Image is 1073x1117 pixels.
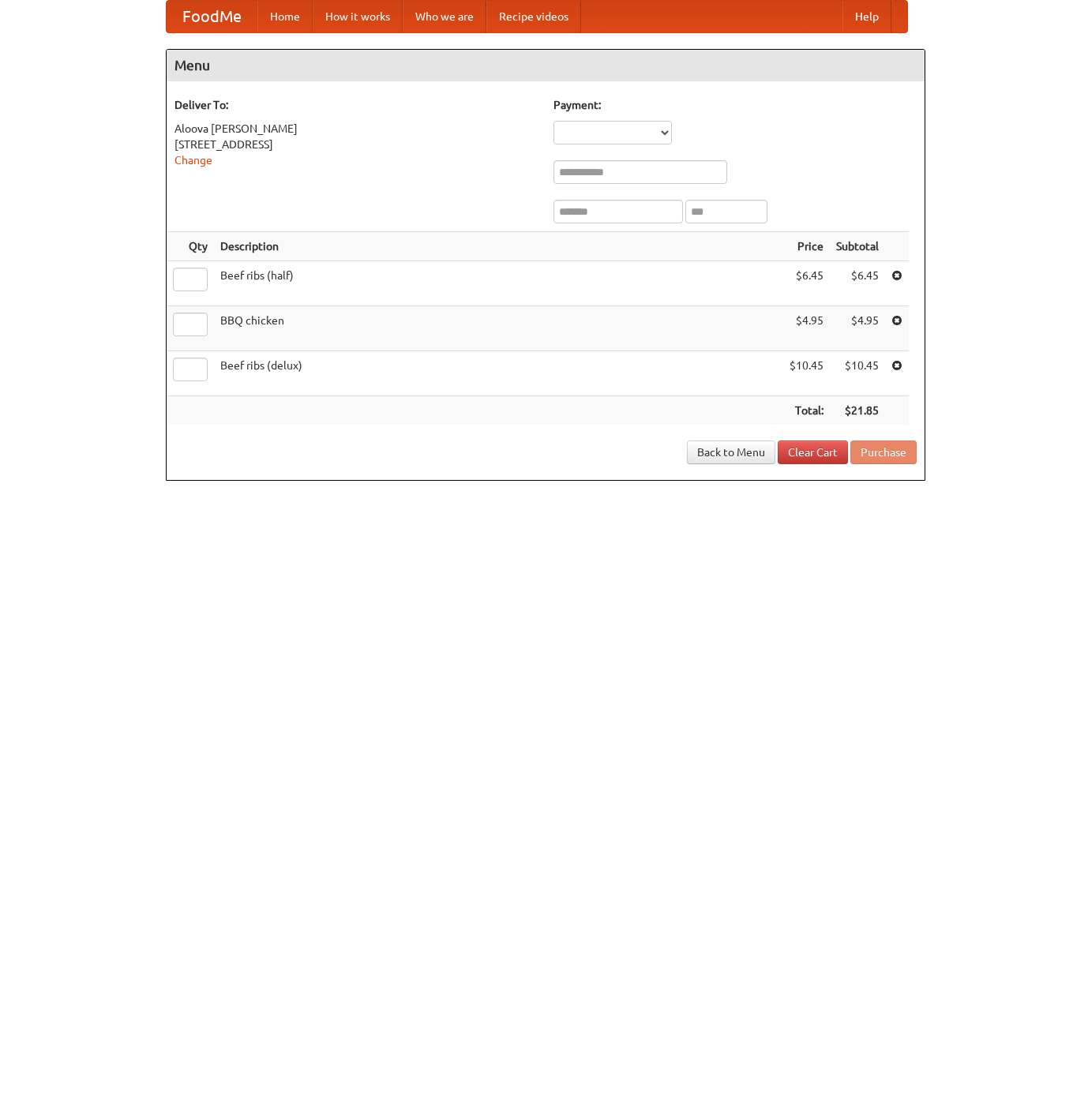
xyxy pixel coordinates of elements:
[687,440,775,464] a: Back to Menu
[174,121,538,137] div: Aloova [PERSON_NAME]
[830,351,885,396] td: $10.45
[174,97,538,113] h5: Deliver To:
[313,1,403,32] a: How it works
[257,1,313,32] a: Home
[174,137,538,152] div: [STREET_ADDRESS]
[830,261,885,306] td: $6.45
[214,261,783,306] td: Beef ribs (half)
[842,1,891,32] a: Help
[214,232,783,261] th: Description
[783,261,830,306] td: $6.45
[778,440,848,464] a: Clear Cart
[850,440,917,464] button: Purchase
[830,306,885,351] td: $4.95
[214,351,783,396] td: Beef ribs (delux)
[167,232,214,261] th: Qty
[174,154,212,167] a: Change
[830,396,885,425] th: $21.85
[783,396,830,425] th: Total:
[403,1,486,32] a: Who we are
[167,1,257,32] a: FoodMe
[783,232,830,261] th: Price
[214,306,783,351] td: BBQ chicken
[783,306,830,351] td: $4.95
[830,232,885,261] th: Subtotal
[783,351,830,396] td: $10.45
[167,50,925,81] h4: Menu
[553,97,917,113] h5: Payment:
[486,1,581,32] a: Recipe videos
